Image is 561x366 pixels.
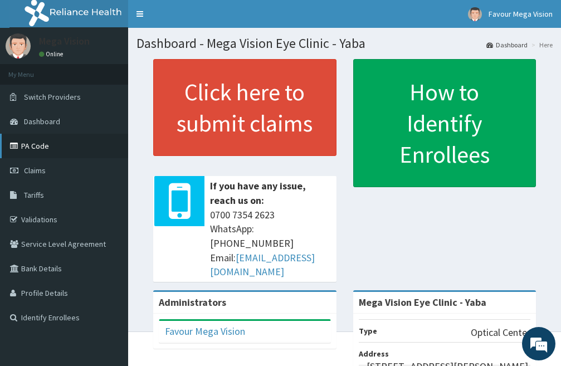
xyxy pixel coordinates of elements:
[6,33,31,58] img: User Image
[24,165,46,175] span: Claims
[471,325,530,340] p: Optical Center
[353,59,536,187] a: How to Identify Enrollees
[58,62,187,77] div: Chat with us now
[183,6,209,32] div: Minimize live chat window
[39,36,90,46] p: Mega Vision
[24,92,81,102] span: Switch Providers
[489,9,553,19] span: Favour Mega Vision
[468,7,482,21] img: User Image
[359,296,486,309] strong: Mega Vision Eye Clinic - Yaba
[529,40,553,50] li: Here
[21,56,45,84] img: d_794563401_company_1708531726252_794563401
[359,349,389,359] b: Address
[65,111,154,223] span: We're online!
[153,59,336,156] a: Click here to submit claims
[486,40,528,50] a: Dashboard
[39,50,66,58] a: Online
[165,325,245,338] a: Favour Mega Vision
[24,190,44,200] span: Tariffs
[210,179,306,207] b: If you have any issue, reach us on:
[136,36,553,51] h1: Dashboard - Mega Vision Eye Clinic - Yaba
[6,246,212,285] textarea: Type your message and hit 'Enter'
[359,326,377,336] b: Type
[24,116,60,126] span: Dashboard
[210,208,331,280] span: 0700 7354 2623 WhatsApp: [PHONE_NUMBER] Email:
[159,296,226,309] b: Administrators
[210,251,315,279] a: [EMAIL_ADDRESS][DOMAIN_NAME]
